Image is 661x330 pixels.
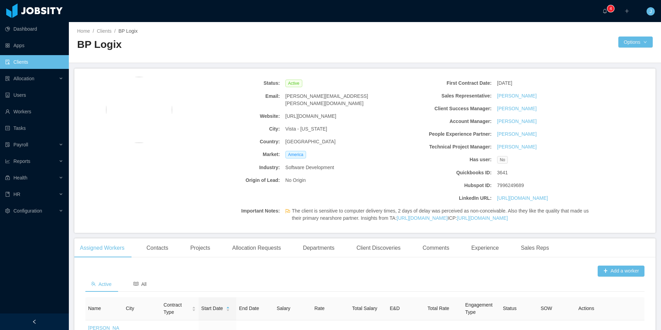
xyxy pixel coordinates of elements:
span: America [285,151,306,158]
b: Sales Representative: [391,92,492,100]
div: Allocation Requests [227,238,286,258]
span: Total Salary [352,306,377,311]
b: Hubspot ID: [391,182,492,189]
b: Origin of Lead: [179,177,280,184]
i: icon: medicine-box [5,175,10,180]
span: Rate [314,306,325,311]
a: icon: auditClients [5,55,63,69]
div: Sort [226,306,230,310]
i: icon: read [134,281,138,286]
b: LinkedIn URL: [391,195,492,202]
a: Home [77,28,90,34]
span: End Date [239,306,259,311]
i: icon: caret-down [192,308,196,310]
span: Payroll [13,142,28,147]
b: Industry: [179,164,280,171]
a: [PERSON_NAME] [497,143,537,151]
span: Total Rate [428,306,449,311]
span: SOW [541,306,552,311]
i: icon: file-protect [5,142,10,147]
span: No Origin [285,177,306,184]
b: First Contract Date: [391,80,492,87]
span: Allocation [13,76,34,81]
i: icon: book [5,192,10,197]
span: [PERSON_NAME][EMAIL_ADDRESS][PERSON_NAME][DOMAIN_NAME] [285,93,386,107]
span: Contract Type [164,301,189,316]
button: icon: plusAdd a worker [598,266,644,277]
span: Salary [277,306,291,311]
i: icon: bell [602,9,607,13]
span: / [114,28,116,34]
span: Start Date [201,305,223,312]
a: [PERSON_NAME] [497,118,537,125]
sup: 4 [607,5,614,12]
span: flag [285,209,290,223]
a: [PERSON_NAME] [497,105,537,112]
i: icon: caret-up [226,306,230,308]
span: 7996249689 [497,182,524,189]
b: Status: [179,80,280,87]
span: [GEOGRAPHIC_DATA] [285,138,336,145]
a: icon: pie-chartDashboard [5,22,63,36]
b: Important Notes: [179,207,280,215]
span: Reports [13,158,30,164]
span: Active [91,281,112,287]
a: icon: profileTasks [5,121,63,135]
b: Account Manager: [391,118,492,125]
span: HR [13,192,20,197]
b: Quickbooks ID: [391,169,492,176]
span: 3641 [497,169,508,176]
a: icon: appstoreApps [5,39,63,52]
div: Projects [185,238,216,258]
span: Name [88,306,101,311]
div: Experience [466,238,504,258]
span: J [650,7,652,16]
span: Health [13,175,27,181]
b: Technical Project Manager: [391,143,492,151]
div: Departments [297,238,340,258]
b: People Experience Partner: [391,131,492,138]
b: Email: [179,93,280,100]
span: Software Development [285,164,334,171]
span: Configuration [13,208,42,214]
i: icon: solution [5,76,10,81]
b: Website: [179,113,280,120]
b: Country: [179,138,280,145]
i: icon: team [91,281,96,286]
span: [URL][DOMAIN_NAME] [285,113,336,120]
span: The client is sensitive to computer delivery times, 2 days of delay was perceived as non-conceiva... [292,207,598,222]
a: Clients [97,28,112,34]
b: Market: [179,151,280,158]
span: Vista - [US_STATE] [285,125,327,133]
h2: BP Logix [77,38,365,52]
b: Has user: [391,156,492,163]
i: icon: caret-down [226,308,230,310]
a: icon: userWorkers [5,105,63,118]
div: Sort [192,306,196,310]
span: Active [285,80,302,87]
div: [DATE] [494,77,600,90]
img: 679b6d20-f721-11ec-ab00-a50f6a546a2c_6345d19daf5bf-400w.png [106,77,172,143]
b: Client Success Manager: [391,105,492,112]
span: Actions [578,306,594,311]
i: icon: line-chart [5,159,10,164]
a: [URL][DOMAIN_NAME] [457,215,508,221]
i: icon: plus [625,9,629,13]
span: All [134,281,147,287]
span: City [126,306,134,311]
div: Assigned Workers [74,238,130,258]
span: E&D [390,306,400,311]
span: BP Logix [118,28,138,34]
p: 4 [610,5,612,12]
div: Sales Reps [515,238,555,258]
a: [PERSON_NAME] [497,92,537,100]
div: Client Discoveries [351,238,406,258]
i: icon: setting [5,208,10,213]
div: Comments [417,238,455,258]
a: [PERSON_NAME] [497,131,537,138]
b: City: [179,125,280,133]
div: Contacts [141,238,174,258]
a: [URL][DOMAIN_NAME] [497,195,548,202]
span: / [93,28,94,34]
a: [URL][DOMAIN_NAME] [397,215,448,221]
